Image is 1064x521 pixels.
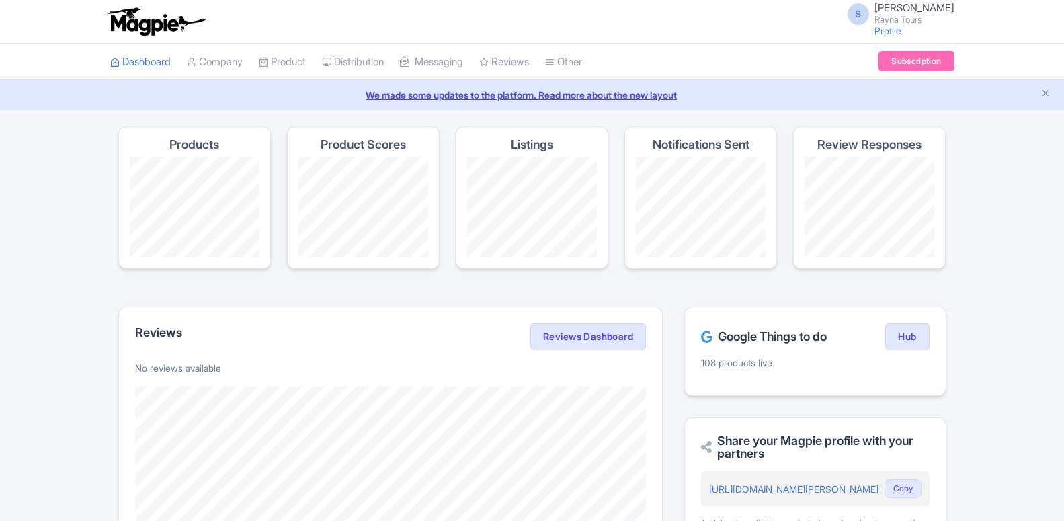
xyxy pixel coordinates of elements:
[187,44,243,81] a: Company
[530,323,646,350] a: Reviews Dashboard
[701,434,929,461] h2: Share your Magpie profile with your partners
[817,138,922,151] h4: Review Responses
[709,483,878,495] a: [URL][DOMAIN_NAME][PERSON_NAME]
[135,361,647,375] p: No reviews available
[110,44,171,81] a: Dashboard
[878,51,954,71] a: Subscription
[400,44,463,81] a: Messaging
[511,138,553,151] h4: Listings
[135,326,182,339] h2: Reviews
[840,3,954,24] a: S [PERSON_NAME] Rayna Tours
[885,323,929,350] a: Hub
[259,44,306,81] a: Product
[848,3,869,25] span: S
[701,330,827,344] h2: Google Things to do
[321,138,406,151] h4: Product Scores
[874,25,901,36] a: Profile
[1040,87,1051,102] button: Close announcement
[874,15,954,24] small: Rayna Tours
[874,1,954,14] span: [PERSON_NAME]
[479,44,529,81] a: Reviews
[545,44,582,81] a: Other
[8,88,1056,102] a: We made some updates to the platform. Read more about the new layout
[885,479,922,498] button: Copy
[653,138,749,151] h4: Notifications Sent
[169,138,219,151] h4: Products
[104,7,208,36] img: logo-ab69f6fb50320c5b225c76a69d11143b.png
[322,44,384,81] a: Distribution
[701,356,929,370] p: 108 products live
